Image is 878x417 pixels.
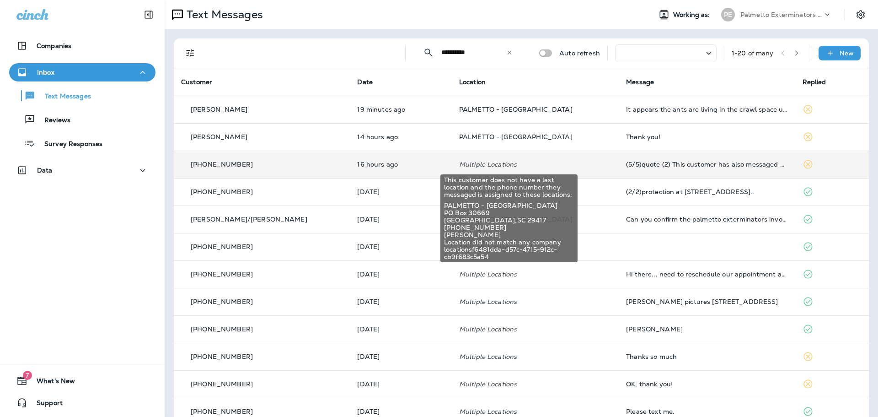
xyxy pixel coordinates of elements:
span: PALMETTO - [GEOGRAPHIC_DATA] [444,202,574,209]
button: Text Messages [9,86,155,105]
p: Multiple Locations [459,161,611,168]
div: Thanks so much [626,353,787,360]
button: Collapse Sidebar [136,5,161,24]
p: Reviews [35,116,70,125]
div: Cheslock [626,325,787,333]
p: Text Messages [183,8,263,22]
div: (5/5)quote (2) This customer has also messaged other businesses]. [626,161,787,168]
div: Location did not match any company locationsf6481dda-d57c-4715-912c-cb9f683c5a54 [444,176,574,260]
button: Inbox [9,63,155,81]
p: Data [37,167,53,174]
p: Multiple Locations [459,408,611,415]
p: New [840,49,854,57]
p: Multiple Locations [459,380,611,388]
span: [PHONE_NUMBER] [444,224,574,231]
p: Multiple Locations [459,325,611,333]
div: PE [721,8,735,22]
p: [PHONE_NUMBER] [191,188,253,195]
p: Aug 28, 2025 04:41 PM [357,298,444,305]
p: [PHONE_NUMBER] [191,325,253,333]
span: PO Box 30669 [444,209,574,217]
span: Message [626,78,654,86]
span: Customer [181,78,212,86]
div: It appears the ants are living in the crawl space under my back porch. Would an exterior treatmen... [626,106,787,113]
span: 7 [23,371,32,380]
p: Sep 4, 2025 08:05 AM [357,106,444,113]
p: Sep 2, 2025 01:16 PM [357,188,444,195]
p: [PHONE_NUMBER] [191,243,253,250]
p: Aug 26, 2025 05:22 PM [357,380,444,388]
span: Replied [803,78,826,86]
p: Inbox [37,69,54,76]
div: Oates pictures 1334 Old Rosebud Trail Awendaw, SC 29429 [626,298,787,305]
button: Support [9,394,155,412]
p: Text Messages [36,92,91,101]
p: [PHONE_NUMBER] [191,161,253,168]
div: 1 - 20 of many [732,49,774,57]
p: Survey Responses [35,140,102,149]
p: Sep 3, 2025 05:43 PM [357,133,444,141]
p: [PERSON_NAME] [191,133,247,141]
button: Companies [9,37,155,55]
p: Companies [37,42,71,49]
button: Survey Responses [9,134,155,153]
p: [PERSON_NAME]/[PERSON_NAME] [191,216,307,223]
div: (2/2)protection at 8610 Windsor Hill blvd, North Charleston.. [626,188,787,195]
button: Reviews [9,110,155,129]
p: Sep 2, 2025 08:41 AM [357,243,444,250]
div: Please text me. [626,408,787,415]
p: Sep 1, 2025 09:24 AM [357,271,444,278]
button: Data [9,161,155,179]
div: OK, thank you! [626,380,787,388]
button: Filters [181,44,199,62]
span: Working as: [673,11,712,19]
span: [GEOGRAPHIC_DATA] , SC 29417 [444,217,574,224]
span: What's New [27,377,75,388]
p: Sep 2, 2025 12:08 PM [357,216,444,223]
span: PALMETTO - [GEOGRAPHIC_DATA] [459,105,573,114]
p: Multiple Locations [459,271,611,278]
span: Location [459,78,486,86]
p: Sep 3, 2025 03:27 PM [357,161,444,168]
button: Collapse Search [419,43,438,62]
p: Multiple Locations [459,298,611,305]
button: 7What's New [9,372,155,390]
span: This customer does not have a last location and the phone number they messaged is assigned to the... [444,176,574,198]
div: Hi there... need to reschedule our appointment again. I'm thinking October might be best for us [626,271,787,278]
span: Date [357,78,373,86]
p: [PERSON_NAME] [191,106,247,113]
span: PALMETTO - [GEOGRAPHIC_DATA] [459,133,573,141]
p: Aug 26, 2025 05:48 PM [357,353,444,360]
div: Can you confirm the palmetto exterminators invoice for 146 River Green Pl was paid? [626,216,787,223]
p: Multiple Locations [459,353,611,360]
p: [PHONE_NUMBER] [191,380,253,388]
p: Auto refresh [559,49,600,57]
p: [PHONE_NUMBER] [191,298,253,305]
p: Palmetto Exterminators LLC [740,11,823,18]
p: Aug 26, 2025 04:31 PM [357,408,444,415]
span: Support [27,399,63,410]
p: [PHONE_NUMBER] [191,271,253,278]
span: [PERSON_NAME] [444,231,574,238]
p: [PHONE_NUMBER] [191,408,253,415]
p: Aug 27, 2025 04:56 PM [357,325,444,333]
p: [PHONE_NUMBER] [191,353,253,360]
button: Settings [852,6,869,23]
div: Thank you! [626,133,787,141]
